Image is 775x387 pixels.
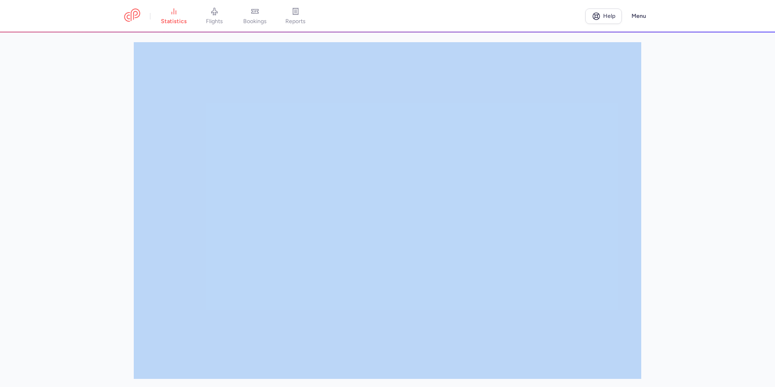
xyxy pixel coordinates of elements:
[275,7,316,25] a: reports
[154,7,194,25] a: statistics
[194,7,235,25] a: flights
[585,9,622,24] a: Help
[206,18,223,25] span: flights
[243,18,267,25] span: bookings
[235,7,275,25] a: bookings
[161,18,187,25] span: statistics
[603,13,615,19] span: Help
[285,18,306,25] span: reports
[627,9,651,24] button: Menu
[124,9,140,24] a: CitizenPlane red outlined logo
